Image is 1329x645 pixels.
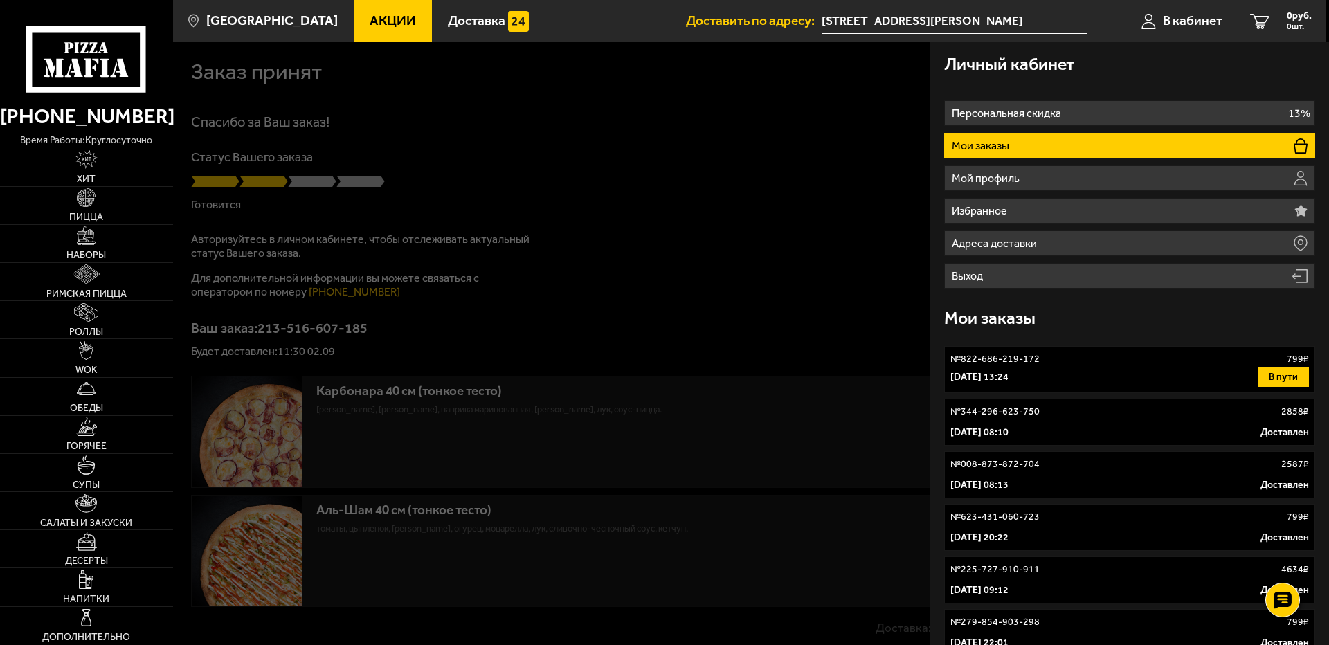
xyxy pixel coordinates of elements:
[77,174,96,184] span: Хит
[46,289,127,299] span: Римская пицца
[952,206,1011,217] p: Избранное
[686,14,822,27] span: Доставить по адресу:
[1258,367,1309,387] button: В пути
[206,14,338,27] span: [GEOGRAPHIC_DATA]
[822,8,1087,34] span: улица Профессора Качалова, 7
[950,352,1040,366] p: № 822-686-219-172
[950,370,1009,384] p: [DATE] 13:24
[63,594,109,604] span: Напитки
[1281,405,1309,419] p: 2858 ₽
[944,504,1315,551] a: №623-431-060-723799₽[DATE] 20:22Доставлен
[70,403,103,413] span: Обеды
[1281,563,1309,576] p: 4634 ₽
[1281,457,1309,471] p: 2587 ₽
[1163,14,1222,27] span: В кабинет
[944,309,1036,327] h3: Мои заказы
[950,531,1009,545] p: [DATE] 20:22
[950,457,1040,471] p: № 008-873-872-704
[950,563,1040,576] p: № 225-727-910-911
[66,251,106,260] span: Наборы
[75,365,97,375] span: WOK
[952,271,986,282] p: Выход
[1288,108,1310,119] p: 13%
[944,346,1315,393] a: №822-686-219-172799₽[DATE] 13:24В пути
[950,426,1009,439] p: [DATE] 08:10
[1287,615,1309,629] p: 799 ₽
[950,405,1040,419] p: № 344-296-623-750
[950,615,1040,629] p: № 279-854-903-298
[370,14,416,27] span: Акции
[944,399,1315,446] a: №344-296-623-7502858₽[DATE] 08:10Доставлен
[66,442,107,451] span: Горячее
[952,173,1023,184] p: Мой профиль
[1287,11,1312,21] span: 0 руб.
[73,480,100,490] span: Супы
[1287,352,1309,366] p: 799 ₽
[508,11,529,32] img: 15daf4d41897b9f0e9f617042186c801.svg
[950,583,1009,597] p: [DATE] 09:12
[950,478,1009,492] p: [DATE] 08:13
[822,8,1087,34] input: Ваш адрес доставки
[952,140,1013,152] p: Мои заказы
[944,556,1315,603] a: №225-727-910-9114634₽[DATE] 09:12Доставлен
[40,518,132,528] span: Салаты и закуски
[944,55,1074,73] h3: Личный кабинет
[1287,510,1309,524] p: 799 ₽
[950,510,1040,524] p: № 623-431-060-723
[69,327,103,337] span: Роллы
[1260,583,1309,597] p: Доставлен
[1260,531,1309,545] p: Доставлен
[69,212,103,222] span: Пицца
[952,238,1040,249] p: Адреса доставки
[944,451,1315,498] a: №008-873-872-7042587₽[DATE] 08:13Доставлен
[65,556,108,566] span: Десерты
[952,108,1065,119] p: Персональная скидка
[1287,22,1312,30] span: 0 шт.
[448,14,505,27] span: Доставка
[1260,426,1309,439] p: Доставлен
[42,633,130,642] span: Дополнительно
[1260,478,1309,492] p: Доставлен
